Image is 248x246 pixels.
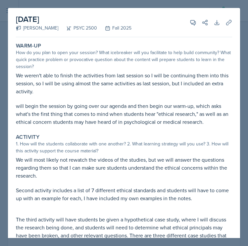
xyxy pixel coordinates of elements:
[16,156,232,180] p: We will most likely not rewatch the videos of the studies, but we will answer the questions regar...
[97,25,131,32] div: Fall 2025
[16,134,39,140] label: Activity
[16,102,232,126] p: will begin the session by going over our agenda and then begin our warm-up, which asks what's the...
[16,186,232,202] p: Second activity includes a list of 7 different ethical standards and students will have to come u...
[16,49,232,70] div: How do you plan to open your session? What icebreaker will you facilitate to help build community...
[16,71,232,95] p: We weren't able to finish the activities from last session so I will be continuing them into this...
[16,42,41,49] label: Warm-Up
[16,13,131,25] h2: [DATE]
[16,140,232,154] div: 1. How will the students collaborate with one another? 2. What learning strategy will you use? 3....
[58,25,97,32] div: PSYC 2500
[16,25,58,32] div: [PERSON_NAME]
